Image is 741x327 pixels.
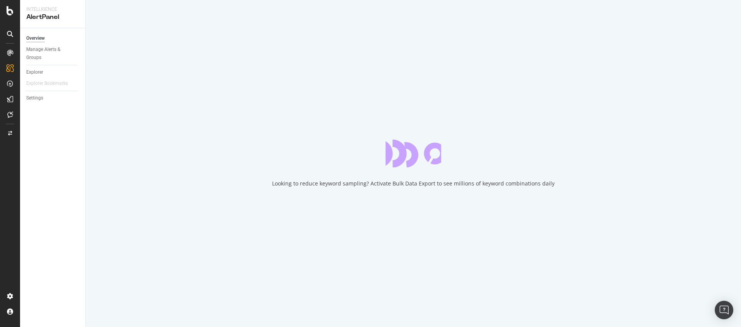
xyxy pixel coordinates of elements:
[26,79,76,88] a: Explorer Bookmarks
[26,34,80,42] a: Overview
[26,46,80,62] a: Manage Alerts & Groups
[26,34,45,42] div: Overview
[26,13,79,22] div: AlertPanel
[272,180,555,187] div: Looking to reduce keyword sampling? Activate Bulk Data Export to see millions of keyword combinat...
[26,94,43,102] div: Settings
[26,68,80,76] a: Explorer
[26,68,43,76] div: Explorer
[715,301,733,319] div: Open Intercom Messenger
[26,46,73,62] div: Manage Alerts & Groups
[26,79,68,88] div: Explorer Bookmarks
[26,94,80,102] a: Settings
[386,140,441,167] div: animation
[26,6,79,13] div: Intelligence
